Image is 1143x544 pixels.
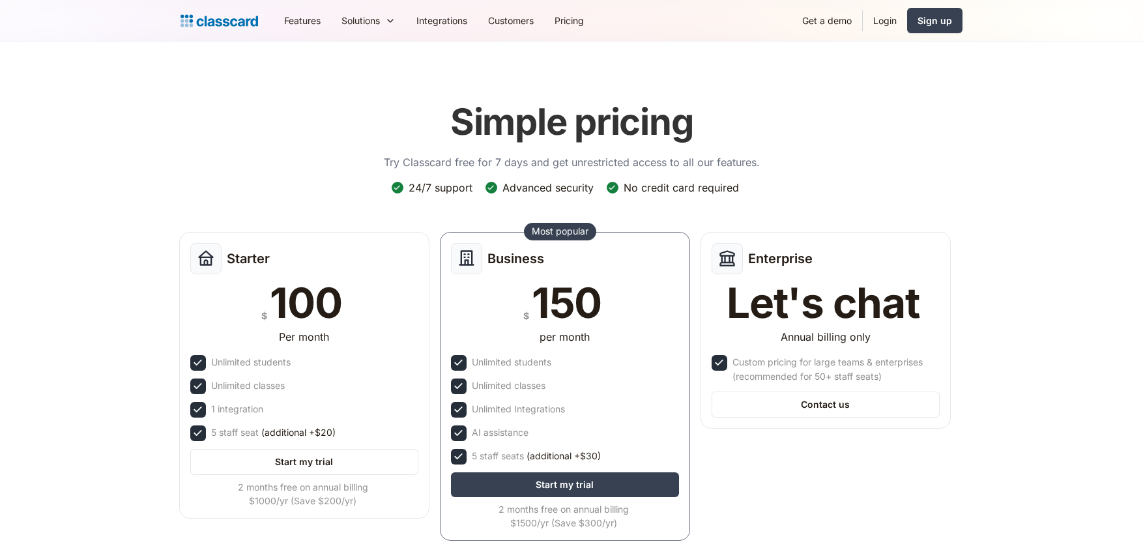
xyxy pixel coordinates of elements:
div: Unlimited students [472,355,551,369]
a: Get a demo [792,6,862,35]
a: home [181,12,258,30]
a: Features [274,6,331,35]
div: AI assistance [472,425,528,440]
div: 2 months free on annual billing $1000/yr (Save $200/yr) [190,480,416,508]
a: Integrations [406,6,478,35]
div: 2 months free on annual billing $1500/yr (Save $300/yr) [451,502,676,530]
div: Annual billing only [781,329,871,345]
div: 100 [270,282,341,324]
div: Sign up [918,14,952,27]
div: $ [523,308,529,324]
div: 24/7 support [409,180,472,195]
div: Unlimited classes [472,379,545,393]
a: Sign up [907,8,962,33]
div: per month [540,329,590,345]
div: 150 [532,282,601,324]
div: 1 integration [211,402,263,416]
div: Unlimited classes [211,379,285,393]
span: (additional +$20) [261,425,336,440]
h2: Starter [227,251,270,266]
p: Try Classcard free for 7 days and get unrestricted access to all our features. [384,154,760,170]
a: Contact us [712,392,940,418]
h2: Business [487,251,544,266]
div: Most popular [532,225,588,238]
div: Solutions [331,6,406,35]
span: (additional +$30) [527,449,601,463]
div: Solutions [341,14,380,27]
div: Unlimited Integrations [472,402,565,416]
div: Let's chat [727,282,919,324]
div: 5 staff seat [211,425,336,440]
div: No credit card required [624,180,739,195]
a: Login [863,6,907,35]
div: Unlimited students [211,355,291,369]
div: 5 staff seats [472,449,601,463]
div: Custom pricing for large teams & enterprises (recommended for 50+ staff seats) [732,355,937,384]
a: Customers [478,6,544,35]
a: Start my trial [451,472,679,497]
a: Pricing [544,6,594,35]
div: Advanced security [502,180,594,195]
div: Per month [279,329,329,345]
h2: Enterprise [748,251,813,266]
h1: Simple pricing [450,100,693,144]
a: Start my trial [190,449,418,475]
div: $ [261,308,267,324]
